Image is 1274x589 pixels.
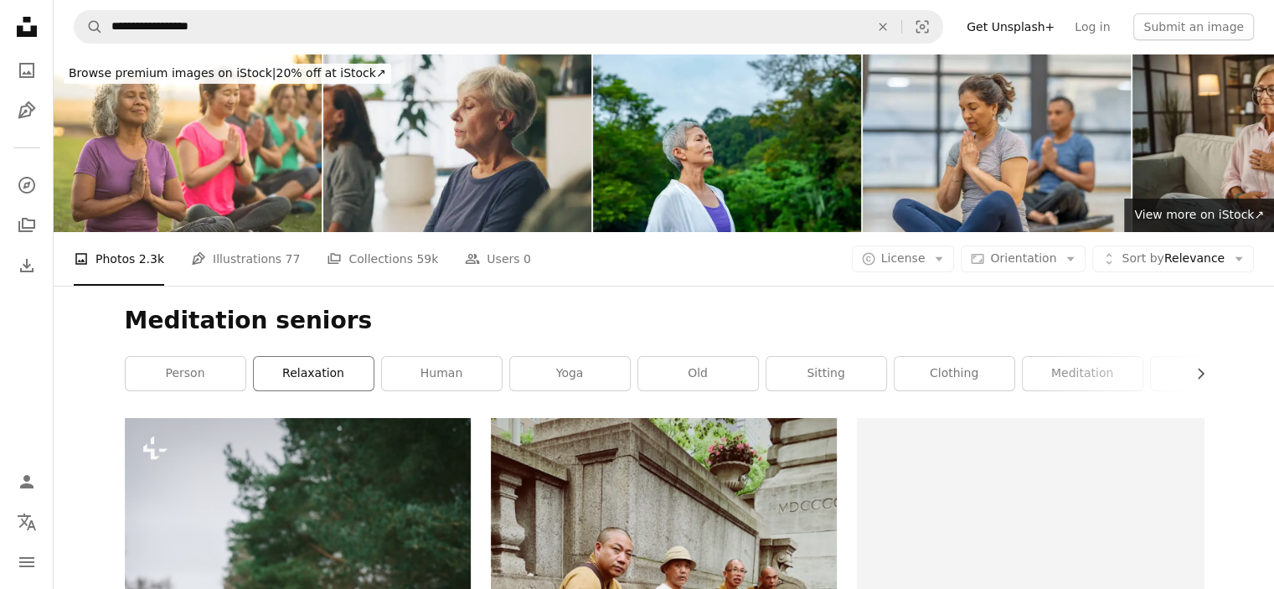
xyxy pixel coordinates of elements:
[1151,357,1271,390] a: outdoor
[10,168,44,202] a: Explore
[1124,199,1274,232] a: View more on iStock↗
[382,357,502,390] a: human
[416,250,438,268] span: 59k
[1134,208,1264,221] span: View more on iStock ↗
[286,250,301,268] span: 77
[327,232,438,286] a: Collections 59k
[69,66,276,80] span: Browse premium images on iStock |
[323,54,591,232] img: Senior woman, meditation and group on floor with breathing, peace and balance with mindfulness in...
[1092,245,1254,272] button: Sort byRelevance
[902,11,942,43] button: Visual search
[1023,357,1142,390] a: meditation
[75,11,103,43] button: Search Unsplash
[1122,251,1163,265] span: Sort by
[524,250,531,268] span: 0
[10,209,44,242] a: Collections
[961,245,1086,272] button: Orientation
[1133,13,1254,40] button: Submit an image
[69,66,386,80] span: 20% off at iStock ↗
[957,13,1065,40] a: Get Unsplash+
[881,251,926,265] span: License
[10,465,44,499] a: Log in / Sign up
[10,505,44,539] button: Language
[10,94,44,127] a: Illustrations
[191,232,300,286] a: Illustrations 77
[126,357,245,390] a: person
[10,10,44,47] a: Home — Unsplash
[1065,13,1120,40] a: Log in
[125,306,1204,336] h1: Meditation seniors
[895,357,1014,390] a: clothing
[54,54,322,232] img: Finding balance in retirement
[864,11,901,43] button: Clear
[638,357,758,390] a: old
[465,232,531,286] a: Users 0
[766,357,886,390] a: sitting
[863,54,1131,232] img: Woman in a Yoga Class
[510,357,630,390] a: yoga
[74,10,943,44] form: Find visuals sitewide
[990,251,1056,265] span: Orientation
[10,249,44,282] a: Download History
[10,545,44,579] button: Menu
[852,245,955,272] button: License
[10,54,44,87] a: Photos
[254,357,374,390] a: relaxation
[1122,251,1225,267] span: Relevance
[54,54,401,94] a: Browse premium images on iStock|20% off at iStock↗
[593,54,861,232] img: Senior woman relaxing and breathing at nature
[1185,357,1204,390] button: scroll list to the right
